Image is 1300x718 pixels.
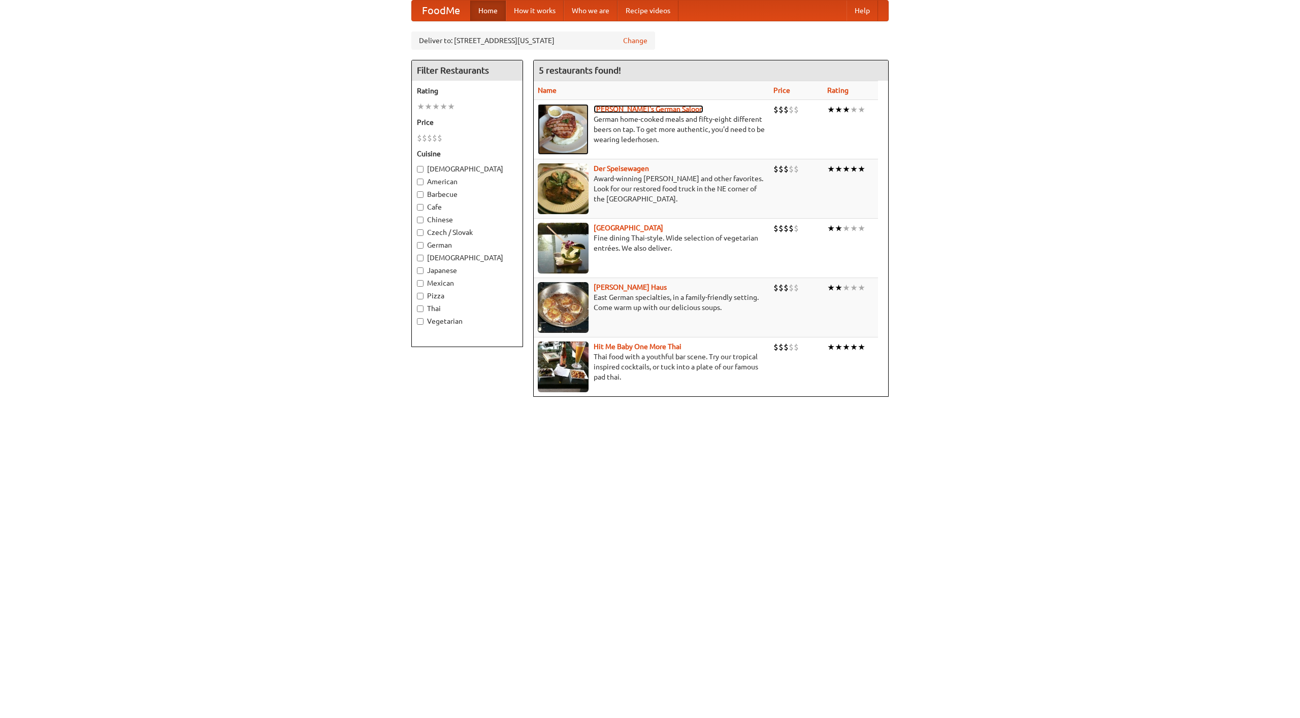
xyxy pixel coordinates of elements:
li: $ [784,341,789,353]
div: Deliver to: [STREET_ADDRESS][US_STATE] [411,31,655,50]
label: Vegetarian [417,316,517,326]
li: $ [778,104,784,115]
li: ★ [850,104,858,115]
li: ★ [827,104,835,115]
li: $ [778,163,784,175]
li: ★ [827,282,835,293]
li: $ [422,132,427,144]
li: $ [794,282,799,293]
li: ★ [417,101,425,112]
li: ★ [827,223,835,234]
input: Czech / Slovak [417,229,424,236]
a: Home [470,1,506,21]
li: $ [437,132,442,144]
li: ★ [850,341,858,353]
li: ★ [842,104,850,115]
li: $ [432,132,437,144]
input: American [417,179,424,185]
input: Cafe [417,204,424,211]
li: ★ [835,223,842,234]
img: satay.jpg [538,223,589,273]
li: ★ [440,101,447,112]
li: $ [794,163,799,175]
a: [PERSON_NAME] Haus [594,283,667,291]
li: $ [789,163,794,175]
ng-pluralize: 5 restaurants found! [539,65,621,75]
p: East German specialties, in a family-friendly setting. Come warm up with our delicious soups. [538,292,765,313]
li: ★ [858,223,865,234]
li: ★ [858,163,865,175]
label: German [417,240,517,250]
li: $ [794,341,799,353]
li: $ [789,341,794,353]
input: German [417,242,424,249]
a: How it works [506,1,564,21]
a: [GEOGRAPHIC_DATA] [594,224,663,232]
a: Who we are [564,1,617,21]
li: $ [789,104,794,115]
input: [DEMOGRAPHIC_DATA] [417,255,424,261]
h5: Cuisine [417,149,517,159]
li: ★ [827,341,835,353]
label: Barbecue [417,189,517,199]
input: Thai [417,305,424,312]
li: ★ [835,104,842,115]
input: Mexican [417,280,424,287]
label: Japanese [417,265,517,276]
li: $ [427,132,432,144]
li: $ [794,223,799,234]
h5: Rating [417,86,517,96]
input: [DEMOGRAPHIC_DATA] [417,166,424,173]
p: Thai food with a youthful bar scene. Try our tropical inspired cocktails, or tuck into a plate of... [538,352,765,382]
input: Barbecue [417,191,424,198]
label: [DEMOGRAPHIC_DATA] [417,164,517,174]
p: Fine dining Thai-style. Wide selection of vegetarian entrées. We also deliver. [538,233,765,253]
a: Rating [827,86,849,94]
li: $ [789,223,794,234]
li: ★ [842,163,850,175]
li: $ [773,163,778,175]
li: $ [784,104,789,115]
li: $ [773,282,778,293]
a: Name [538,86,557,94]
input: Vegetarian [417,318,424,325]
li: $ [773,341,778,353]
li: $ [778,341,784,353]
a: Der Speisewagen [594,164,649,173]
p: German home-cooked meals and fifty-eight different beers on tap. To get more authentic, you'd nee... [538,114,765,145]
img: speisewagen.jpg [538,163,589,214]
a: Hit Me Baby One More Thai [594,343,681,351]
li: $ [794,104,799,115]
label: Czech / Slovak [417,227,517,237]
a: Help [847,1,878,21]
label: Thai [417,303,517,314]
a: Change [623,36,647,46]
li: ★ [850,282,858,293]
li: $ [778,223,784,234]
li: ★ [425,101,432,112]
img: babythai.jpg [538,341,589,392]
li: $ [417,132,422,144]
a: Recipe videos [617,1,678,21]
li: ★ [827,163,835,175]
li: ★ [858,341,865,353]
li: $ [784,163,789,175]
h5: Price [417,117,517,127]
a: [PERSON_NAME]'s German Saloon [594,105,703,113]
li: $ [773,223,778,234]
li: ★ [842,341,850,353]
img: kohlhaus.jpg [538,282,589,333]
li: ★ [842,282,850,293]
h4: Filter Restaurants [412,60,523,81]
li: $ [784,282,789,293]
li: ★ [835,341,842,353]
li: ★ [432,101,440,112]
li: $ [789,282,794,293]
li: ★ [842,223,850,234]
li: ★ [835,163,842,175]
label: [DEMOGRAPHIC_DATA] [417,253,517,263]
li: $ [778,282,784,293]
